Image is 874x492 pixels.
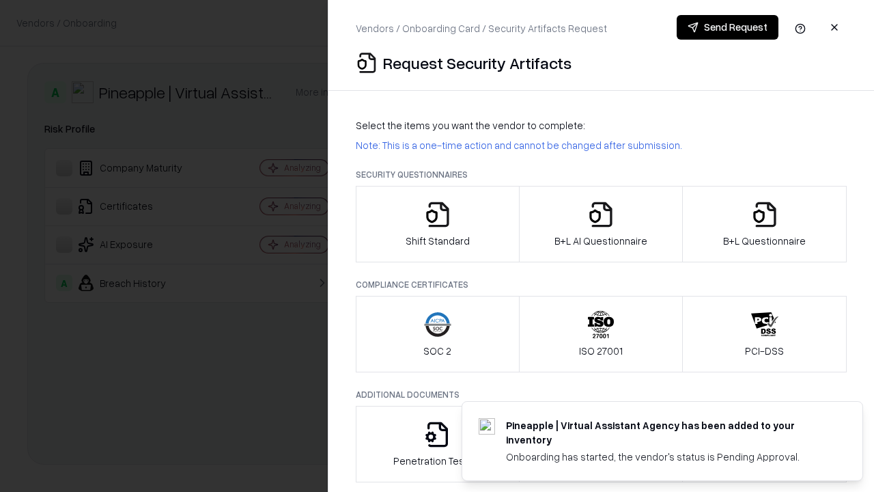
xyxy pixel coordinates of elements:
[356,186,520,262] button: Shift Standard
[383,52,572,74] p: Request Security Artifacts
[506,450,830,464] div: Onboarding has started, the vendor's status is Pending Approval.
[356,279,847,290] p: Compliance Certificates
[682,186,847,262] button: B+L Questionnaire
[423,344,451,358] p: SOC 2
[393,454,481,468] p: Penetration Testing
[356,389,847,400] p: Additional Documents
[682,296,847,372] button: PCI-DSS
[745,344,784,358] p: PCI-DSS
[723,234,806,248] p: B+L Questionnaire
[356,118,847,133] p: Select the items you want the vendor to complete:
[406,234,470,248] p: Shift Standard
[479,418,495,435] img: trypineapple.com
[356,169,847,180] p: Security Questionnaires
[677,15,778,40] button: Send Request
[356,406,520,482] button: Penetration Testing
[519,296,683,372] button: ISO 27001
[356,296,520,372] button: SOC 2
[579,344,623,358] p: ISO 27001
[554,234,647,248] p: B+L AI Questionnaire
[356,138,847,152] p: Note: This is a one-time action and cannot be changed after submission.
[356,21,607,36] p: Vendors / Onboarding Card / Security Artifacts Request
[506,418,830,447] div: Pineapple | Virtual Assistant Agency has been added to your inventory
[519,186,683,262] button: B+L AI Questionnaire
